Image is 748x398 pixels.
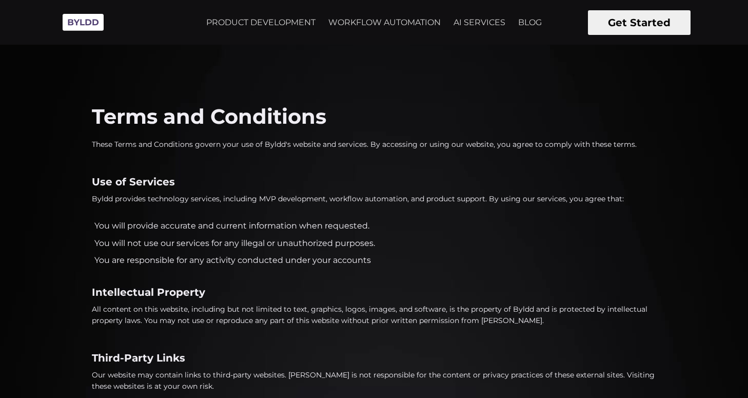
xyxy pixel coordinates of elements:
[200,10,322,35] a: PRODUCT DEVELOPMENT
[92,237,375,250] li: You will not use our services for any illegal or unauthorized purposes.
[92,105,656,128] h4: Terms and Conditions
[57,8,109,36] img: Byldd - Product Development Company
[322,10,447,35] a: WORKFLOW AUTOMATION
[92,219,375,233] li: You will provide accurate and current information when requested.
[512,10,548,35] a: BLOG
[588,10,691,35] button: Get Started
[92,193,624,204] p: Byldd provides technology services, including MVP development, workflow automation, and product s...
[92,352,656,364] h4: Third-Party Links
[92,369,656,392] p: Our website may contain links to third-party websites. [PERSON_NAME] is not responsible for the c...
[447,10,511,35] a: AI SERVICES
[92,139,637,150] p: These Terms and Conditions govern your use of Byldd's website and services. By accessing or using...
[92,304,656,326] p: All content on this website, including but not limited to text, graphics, logos, images, and soft...
[92,176,656,188] h4: Use of Services
[92,254,375,267] li: You are responsible for any activity conducted under your accounts
[92,287,656,298] h4: Intellectual Property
